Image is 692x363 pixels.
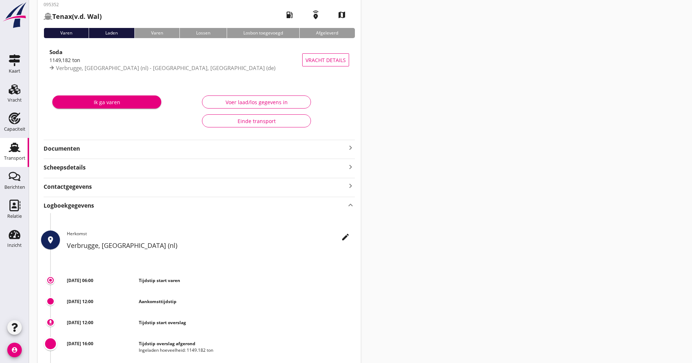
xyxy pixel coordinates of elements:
strong: Soda [49,48,62,56]
div: Losbon toegevoegd [227,28,299,38]
button: Ik ga varen [52,95,161,109]
div: Inzicht [7,243,22,248]
div: Einde transport [208,117,305,125]
strong: Tijdstip start varen [139,277,180,284]
i: keyboard_arrow_right [346,162,355,172]
i: place [46,236,55,244]
strong: [DATE] 12:00 [67,319,93,326]
strong: Tijdstip overslag afgerond [139,340,195,347]
div: Berichten [4,185,25,189]
span: Vracht details [305,56,346,64]
div: Varen [134,28,179,38]
strong: [DATE] 06:00 [67,277,93,284]
strong: Scheepsdetails [44,163,86,172]
strong: Aankomsttijdstip [139,298,177,305]
div: Afgeleverd [299,28,355,38]
i: keyboard_arrow_right [346,143,355,152]
strong: Documenten [44,144,346,153]
strong: Logboekgegevens [44,201,94,210]
strong: Contactgegevens [44,183,92,191]
i: download [48,319,53,325]
button: Voer laad/los gegevens in [202,95,311,109]
div: Capaciteit [4,127,25,131]
div: Laden [89,28,134,38]
button: Vracht details [302,53,349,66]
div: Ingeladen hoeveelheid: 1149.182 ton [139,347,355,354]
div: Lossen [179,28,227,38]
button: Einde transport [202,114,311,127]
div: 1149,182 ton [49,56,302,64]
i: emergency_share [305,5,326,25]
div: Ik ga varen [58,98,155,106]
strong: Tijdstip start overslag [139,319,186,326]
i: local_gas_station [279,5,300,25]
h2: Verbrugge, [GEOGRAPHIC_DATA] (nl) [67,241,355,250]
i: map [332,5,352,25]
i: account_circle [7,343,22,357]
i: edit [341,233,350,241]
div: Transport [4,156,25,160]
a: Soda1149,182 tonVerbrugge, [GEOGRAPHIC_DATA] (nl) - [GEOGRAPHIC_DATA], [GEOGRAPHIC_DATA] (de)Vrac... [44,44,355,76]
img: logo-small.a267ee39.svg [1,2,28,29]
i: keyboard_arrow_up [346,200,355,210]
i: trip_origin [48,277,53,283]
div: Voer laad/los gegevens in [208,98,305,106]
div: Varen [44,28,89,38]
strong: [DATE] 12:00 [67,298,93,305]
h2: (v.d. Wal) [44,12,102,21]
p: 095352 [44,1,102,8]
i: keyboard_arrow_right [346,181,355,191]
span: Verbrugge, [GEOGRAPHIC_DATA] (nl) - [GEOGRAPHIC_DATA], [GEOGRAPHIC_DATA] (de) [56,64,275,72]
span: Herkomst [67,231,87,237]
strong: [DATE] 16:00 [67,340,93,347]
strong: Tenax [52,12,72,21]
div: Vracht [8,98,22,102]
div: Kaart [9,69,20,73]
div: Relatie [7,214,22,219]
